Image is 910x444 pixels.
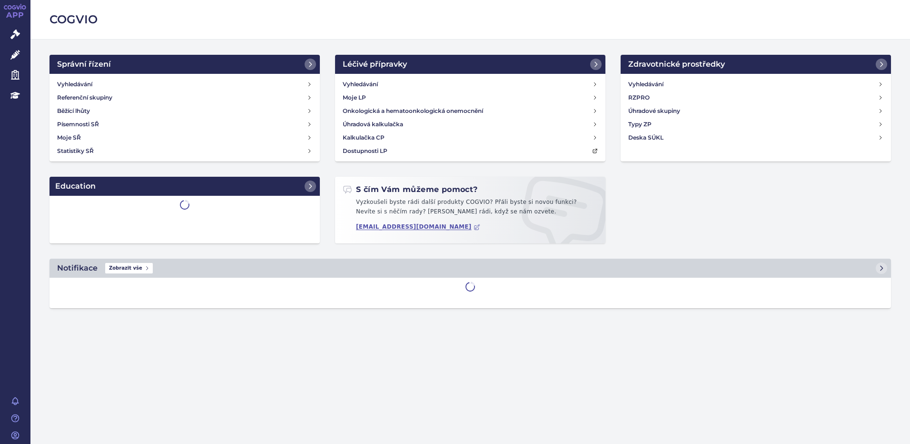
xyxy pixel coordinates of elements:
h4: Písemnosti SŘ [57,120,99,129]
a: Zdravotnické prostředky [621,55,891,74]
h4: Vyhledávání [628,80,663,89]
a: Education [49,177,320,196]
a: NotifikaceZobrazit vše [49,259,891,278]
h4: Vyhledávání [343,80,378,89]
h4: Onkologická a hematoonkologická onemocnění [343,106,483,116]
h4: Moje LP [343,93,366,102]
h4: Úhradová kalkulačka [343,120,403,129]
h2: Notifikace [57,262,98,274]
a: Moje LP [339,91,602,104]
h4: Úhradové skupiny [628,106,680,116]
p: Vyzkoušeli byste rádi další produkty COGVIO? Přáli byste si novou funkci? Nevíte si s něčím rady?... [343,198,598,220]
h4: Běžící lhůty [57,106,90,116]
a: RZPRO [624,91,887,104]
h4: Kalkulačka CP [343,133,385,142]
a: Úhradová kalkulačka [339,118,602,131]
a: Kalkulačka CP [339,131,602,144]
h2: Správní řízení [57,59,111,70]
h4: Statistiky SŘ [57,146,94,156]
a: Léčivé přípravky [335,55,605,74]
a: Písemnosti SŘ [53,118,316,131]
h4: Vyhledávání [57,80,92,89]
a: Dostupnosti LP [339,144,602,158]
h4: RZPRO [628,93,650,102]
a: Vyhledávání [53,78,316,91]
span: Zobrazit vše [105,263,153,273]
h4: Deska SÚKL [628,133,663,142]
a: Onkologická a hematoonkologická onemocnění [339,104,602,118]
h2: S čím Vám můžeme pomoct? [343,184,478,195]
a: Vyhledávání [339,78,602,91]
h2: COGVIO [49,11,891,28]
h4: Moje SŘ [57,133,81,142]
h4: Typy ZP [628,120,652,129]
a: Deska SÚKL [624,131,887,144]
a: [EMAIL_ADDRESS][DOMAIN_NAME] [356,223,480,231]
a: Moje SŘ [53,131,316,144]
a: Správní řízení [49,55,320,74]
a: Typy ZP [624,118,887,131]
h2: Léčivé přípravky [343,59,407,70]
h4: Referenční skupiny [57,93,112,102]
h2: Education [55,181,96,192]
h4: Dostupnosti LP [343,146,387,156]
a: Vyhledávání [624,78,887,91]
a: Úhradové skupiny [624,104,887,118]
h2: Zdravotnické prostředky [628,59,725,70]
a: Referenční skupiny [53,91,316,104]
a: Statistiky SŘ [53,144,316,158]
a: Běžící lhůty [53,104,316,118]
